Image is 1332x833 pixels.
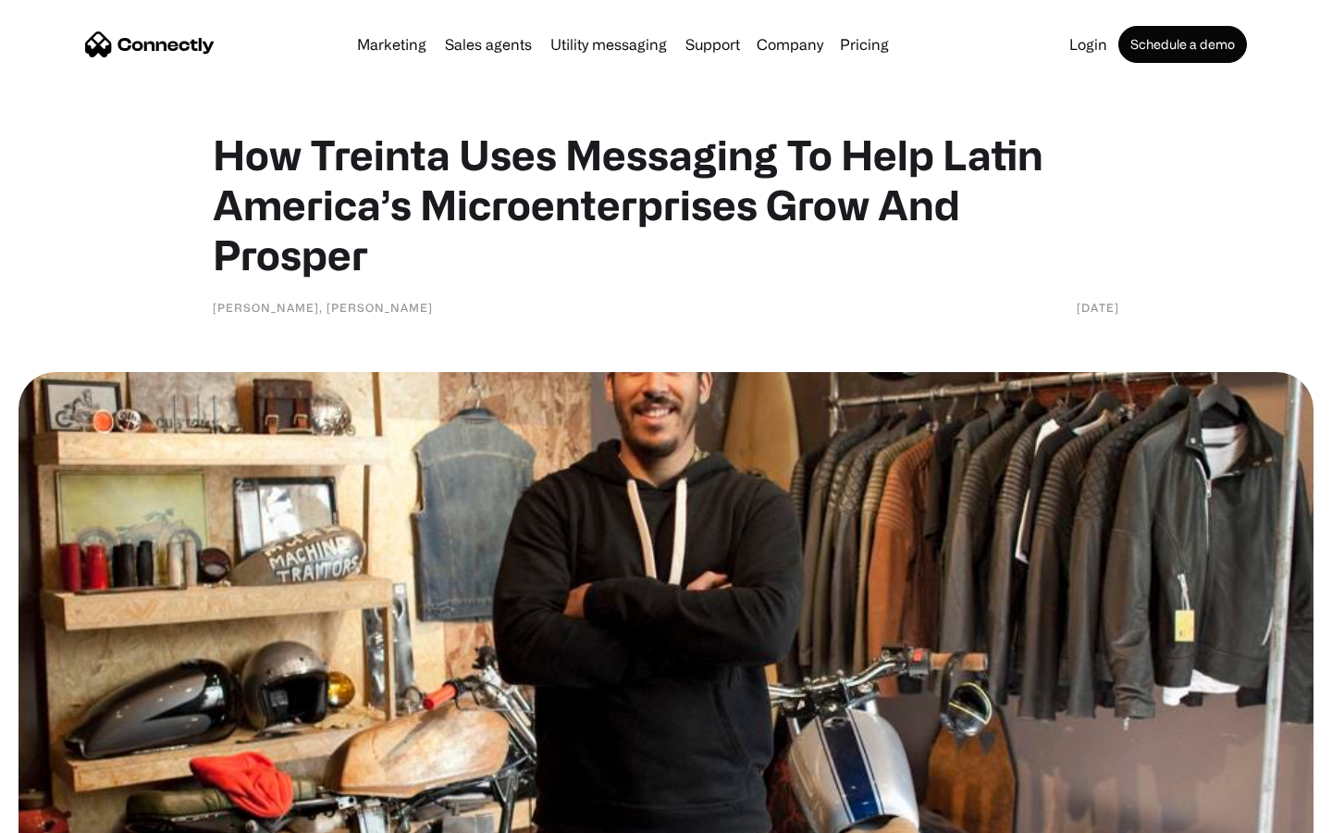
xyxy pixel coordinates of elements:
a: Schedule a demo [1118,26,1247,63]
a: Login [1062,37,1115,52]
aside: Language selected: English [18,801,111,827]
div: Company [757,31,823,57]
a: Support [678,37,747,52]
a: Marketing [350,37,434,52]
h1: How Treinta Uses Messaging To Help Latin America’s Microenterprises Grow And Prosper [213,130,1119,280]
a: Pricing [832,37,896,52]
div: [PERSON_NAME], [PERSON_NAME] [213,298,433,317]
a: Sales agents [438,37,539,52]
a: Utility messaging [543,37,674,52]
div: [DATE] [1077,298,1119,317]
ul: Language list [37,801,111,827]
